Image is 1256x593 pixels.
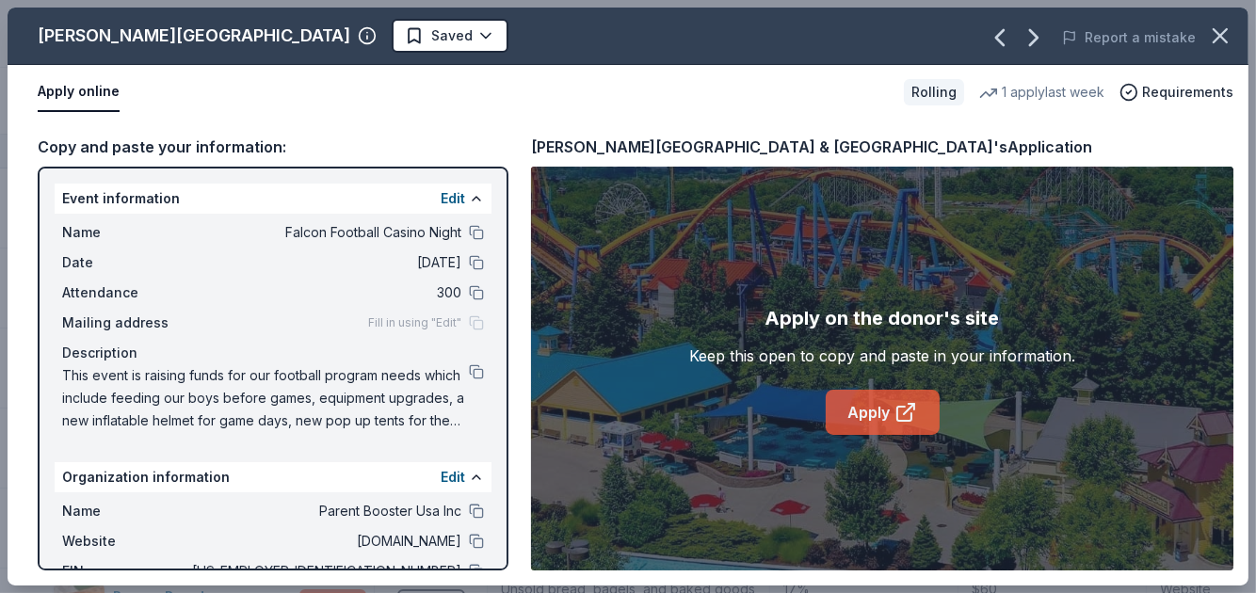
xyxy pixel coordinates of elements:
[368,315,461,330] span: Fill in using "Edit"
[1062,26,1196,49] button: Report a mistake
[62,364,469,432] span: This event is raising funds for our football program needs which include feeding our boys before ...
[1119,81,1233,104] button: Requirements
[38,21,350,51] div: [PERSON_NAME][GEOGRAPHIC_DATA]
[188,560,461,583] span: [US_EMPLOYER_IDENTIFICATION_NUMBER]
[55,462,491,492] div: Organization information
[62,281,188,304] span: Attendance
[62,251,188,274] span: Date
[62,560,188,583] span: EIN
[979,81,1104,104] div: 1 apply last week
[62,342,484,364] div: Description
[188,221,461,244] span: Falcon Football Casino Night
[38,135,508,159] div: Copy and paste your information:
[531,135,1092,159] div: [PERSON_NAME][GEOGRAPHIC_DATA] & [GEOGRAPHIC_DATA]'s Application
[188,251,461,274] span: [DATE]
[1142,81,1233,104] span: Requirements
[431,24,473,47] span: Saved
[62,221,188,244] span: Name
[62,312,188,334] span: Mailing address
[441,187,465,210] button: Edit
[62,500,188,522] span: Name
[392,19,508,53] button: Saved
[765,303,1000,333] div: Apply on the donor's site
[55,184,491,214] div: Event information
[826,390,940,435] a: Apply
[689,345,1075,367] div: Keep this open to copy and paste in your information.
[62,530,188,553] span: Website
[188,500,461,522] span: Parent Booster Usa Inc
[38,72,120,112] button: Apply online
[441,466,465,489] button: Edit
[188,530,461,553] span: [DOMAIN_NAME]
[904,79,964,105] div: Rolling
[188,281,461,304] span: 300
